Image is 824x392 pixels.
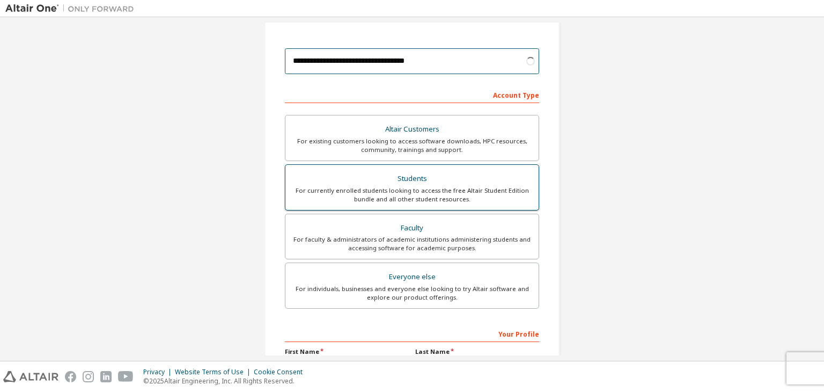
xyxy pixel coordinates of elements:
[285,86,539,103] div: Account Type
[285,347,409,356] label: First Name
[292,171,532,186] div: Students
[292,186,532,204] div: For currently enrolled students looking to access the free Altair Student Edition bundle and all ...
[292,285,532,302] div: For individuals, businesses and everyone else looking to try Altair software and explore our prod...
[292,235,532,252] div: For faculty & administrators of academic institutions administering students and accessing softwa...
[175,368,254,376] div: Website Terms of Use
[292,137,532,154] div: For existing customers looking to access software downloads, HPC resources, community, trainings ...
[3,371,58,382] img: altair_logo.svg
[415,347,539,356] label: Last Name
[100,371,112,382] img: linkedin.svg
[292,270,532,285] div: Everyone else
[83,371,94,382] img: instagram.svg
[292,221,532,236] div: Faculty
[254,368,309,376] div: Cookie Consent
[292,122,532,137] div: Altair Customers
[118,371,134,382] img: youtube.svg
[5,3,139,14] img: Altair One
[65,371,76,382] img: facebook.svg
[285,325,539,342] div: Your Profile
[143,368,175,376] div: Privacy
[143,376,309,386] p: © 2025 Altair Engineering, Inc. All Rights Reserved.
